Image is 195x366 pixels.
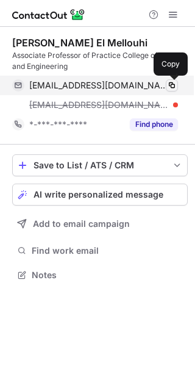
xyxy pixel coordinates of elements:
span: Find work email [32,245,183,256]
span: Notes [32,270,183,281]
span: [EMAIL_ADDRESS][DOMAIN_NAME] [29,80,169,91]
img: ContactOut v5.3.10 [12,7,85,22]
span: AI write personalized message [34,190,163,199]
button: save-profile-one-click [12,154,188,176]
button: Notes [12,267,188,284]
div: Save to List / ATS / CRM [34,160,166,170]
button: Add to email campaign [12,213,188,235]
button: Reveal Button [130,118,178,131]
button: AI write personalized message [12,184,188,206]
button: Find work email [12,242,188,259]
div: [PERSON_NAME] El Mellouhi [12,37,147,49]
div: Associate Professor of Practice College of Science and Engineering [12,50,188,72]
span: [EMAIL_ADDRESS][DOMAIN_NAME] [29,99,169,110]
span: Add to email campaign [33,219,130,229]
